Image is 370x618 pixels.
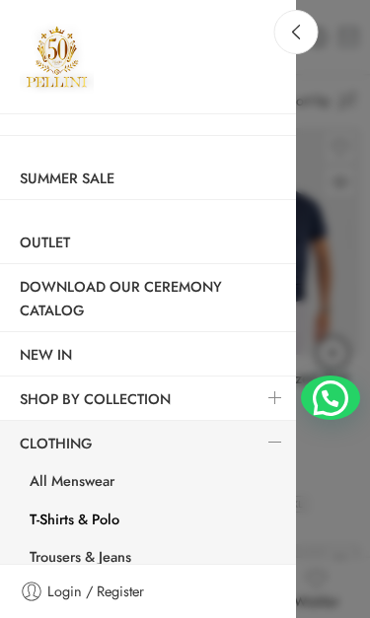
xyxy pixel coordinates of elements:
[10,540,296,578] a: Trousers & Jeans
[20,580,276,603] a: Login / Register
[10,503,296,540] a: T-Shirts & Polo
[20,20,94,94] a: Pellini -
[47,580,144,603] span: Login / Register
[20,20,94,94] img: Pellini
[10,464,296,502] a: All Menswear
